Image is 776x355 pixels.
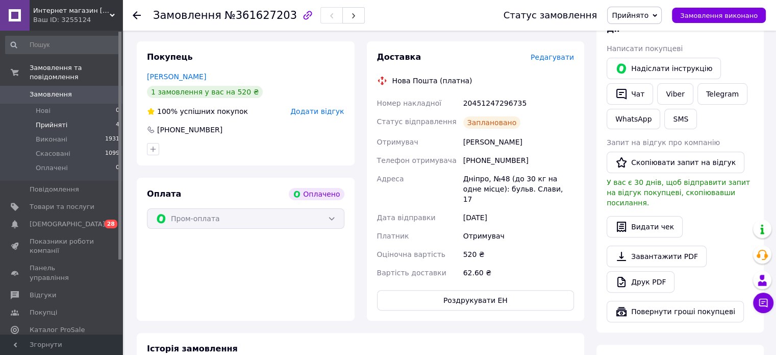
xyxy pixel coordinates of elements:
div: Заплановано [463,116,521,129]
span: Запит на відгук про компанію [607,138,720,147]
div: успішних покупок [147,106,248,116]
span: Каталог ProSale [30,325,85,335]
button: Чат [607,83,653,105]
button: Надіслати інструкцію [607,58,721,79]
button: Скопіювати запит на відгук [607,152,744,173]
div: Отримувач [461,227,576,245]
span: Історія замовлення [147,344,238,353]
div: Ваш ID: 3255124 [33,15,122,25]
a: Viber [657,83,693,105]
span: Прийняті [36,121,67,130]
span: Оплата [147,189,181,199]
span: Платник [377,232,409,240]
span: 1099 [105,149,119,158]
span: Дата відправки [377,214,436,222]
span: Редагувати [531,53,574,61]
a: Telegram [697,83,747,105]
span: Телефон отримувача [377,156,457,164]
span: Додати відгук [290,107,344,115]
button: Видати чек [607,216,683,238]
span: Оплачені [36,163,68,173]
div: Повернутися назад [133,10,141,20]
span: Замовлення [30,90,72,99]
span: Отримувач [377,138,418,146]
span: Статус відправлення [377,117,457,126]
a: Друк PDF [607,271,674,293]
div: Дніпро, №48 (до 30 кг на одне місце): бульв. Слави, 17 [461,170,576,208]
div: Статус замовлення [504,10,597,20]
button: SMS [664,109,697,129]
span: Адреса [377,175,404,183]
span: Відгуки [30,291,56,300]
button: Замовлення виконано [672,8,766,23]
div: 1 замовлення у вас на 520 ₴ [147,86,263,98]
div: 520 ₴ [461,245,576,264]
input: Пошук [5,36,120,54]
div: Нова Пошта (платна) [390,76,475,86]
a: WhatsApp [607,109,660,129]
div: 20451247296735 [461,94,576,112]
span: 0 [116,106,119,115]
span: [DEMOGRAPHIC_DATA] [30,220,105,229]
div: [PHONE_NUMBER] [156,125,223,135]
span: Повідомлення [30,185,79,194]
span: 100% [157,107,178,115]
span: 1931 [105,135,119,144]
span: Нові [36,106,51,115]
span: Панель управління [30,264,94,282]
span: Покупці [30,308,57,317]
span: 4 [116,121,119,130]
span: Написати покупцеві [607,44,683,53]
a: Завантажити PDF [607,246,707,267]
a: [PERSON_NAME] [147,73,206,81]
div: 62.60 ₴ [461,264,576,282]
span: Оціночна вартість [377,250,445,258]
span: Показники роботи компанії [30,237,94,255]
span: У вас є 30 днів, щоб відправити запит на відгук покупцеві, скопіювавши посилання. [607,178,750,207]
span: Виконані [36,135,67,144]
button: Чат з покупцем [753,293,773,313]
span: Покупець [147,52,193,62]
div: Оплачено [289,188,344,200]
div: [DATE] [461,208,576,227]
span: Вартість доставки [377,269,446,277]
span: Доставка [377,52,421,62]
span: Прийнято [612,11,648,19]
span: Товари та послуги [30,202,94,211]
span: Замовлення виконано [680,12,758,19]
span: Замовлення [153,9,221,21]
button: Повернути гроші покупцеві [607,301,744,322]
button: Роздрукувати ЕН [377,290,574,311]
div: [PHONE_NUMBER] [461,151,576,170]
span: 0 [116,163,119,173]
span: Интернет магазин Srtelefon.prom.ua [33,6,110,15]
div: [PERSON_NAME] [461,133,576,151]
span: Скасовані [36,149,70,158]
span: Номер накладної [377,99,442,107]
span: 28 [105,220,117,228]
span: Замовлення та повідомлення [30,63,122,82]
span: №361627203 [224,9,297,21]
